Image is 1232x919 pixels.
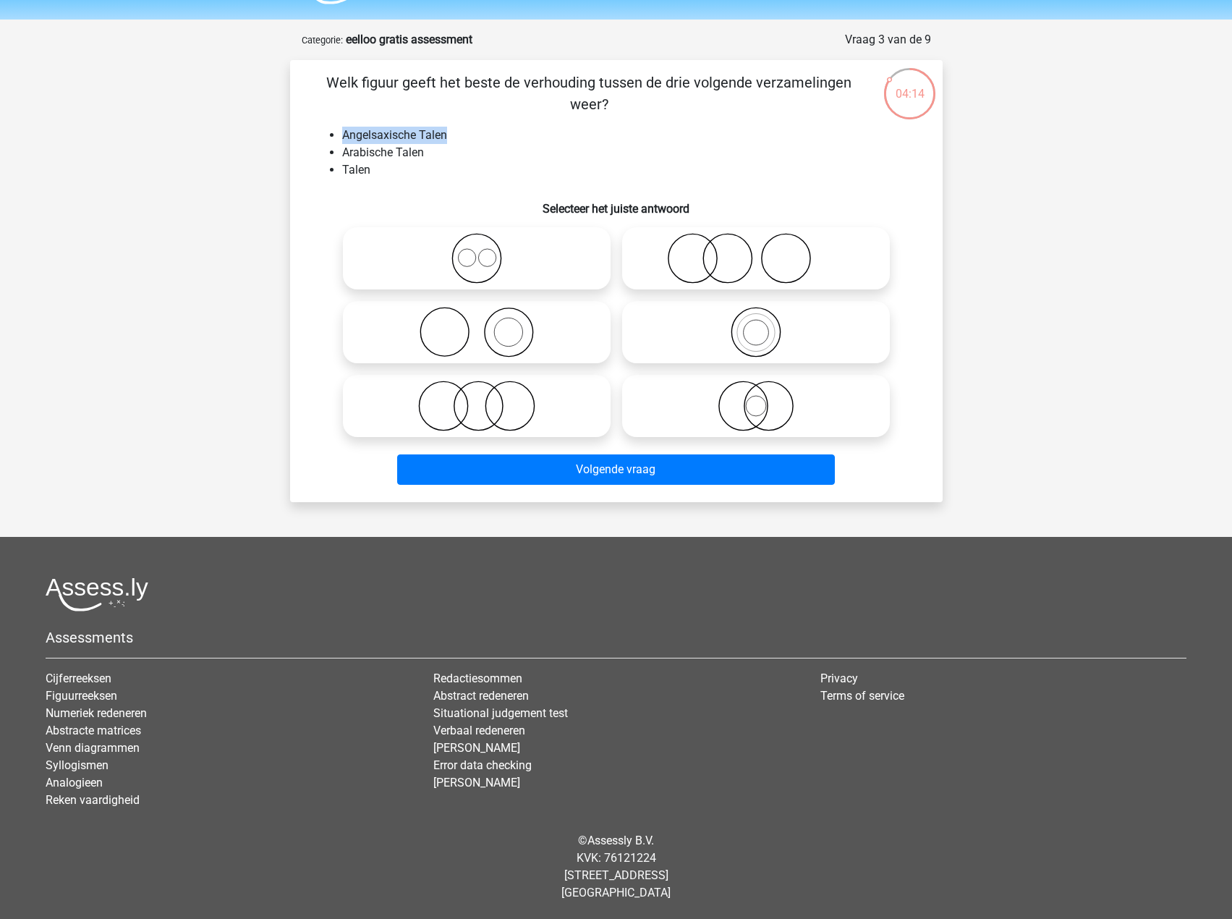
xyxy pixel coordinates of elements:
[433,706,568,720] a: Situational judgement test
[342,161,919,179] li: Talen
[433,689,529,703] a: Abstract redeneren
[433,672,522,685] a: Redactiesommen
[46,776,103,789] a: Analogieen
[313,72,865,115] p: Welk figuur geeft het beste de verhouding tussen de drie volgende verzamelingen weer?
[46,706,147,720] a: Numeriek redeneren
[46,629,1186,646] h5: Assessments
[46,672,111,685] a: Cijferreeksen
[433,741,520,755] a: [PERSON_NAME]
[346,33,472,46] strong: eelloo gratis assessment
[46,793,140,807] a: Reken vaardigheid
[883,67,937,103] div: 04:14
[342,127,919,144] li: Angelsaxische Talen
[342,144,919,161] li: Arabische Talen
[587,834,654,847] a: Assessly B.V.
[46,741,140,755] a: Venn diagrammen
[820,672,858,685] a: Privacy
[845,31,931,48] div: Vraag 3 van de 9
[46,577,148,611] img: Assessly logo
[433,724,525,737] a: Verbaal redeneren
[820,689,904,703] a: Terms of service
[302,35,343,46] small: Categorie:
[46,758,109,772] a: Syllogismen
[46,689,117,703] a: Figuurreeksen
[46,724,141,737] a: Abstracte matrices
[433,776,520,789] a: [PERSON_NAME]
[397,454,835,485] button: Volgende vraag
[35,821,1197,913] div: © KVK: 76121224 [STREET_ADDRESS] [GEOGRAPHIC_DATA]
[313,190,919,216] h6: Selecteer het juiste antwoord
[433,758,532,772] a: Error data checking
